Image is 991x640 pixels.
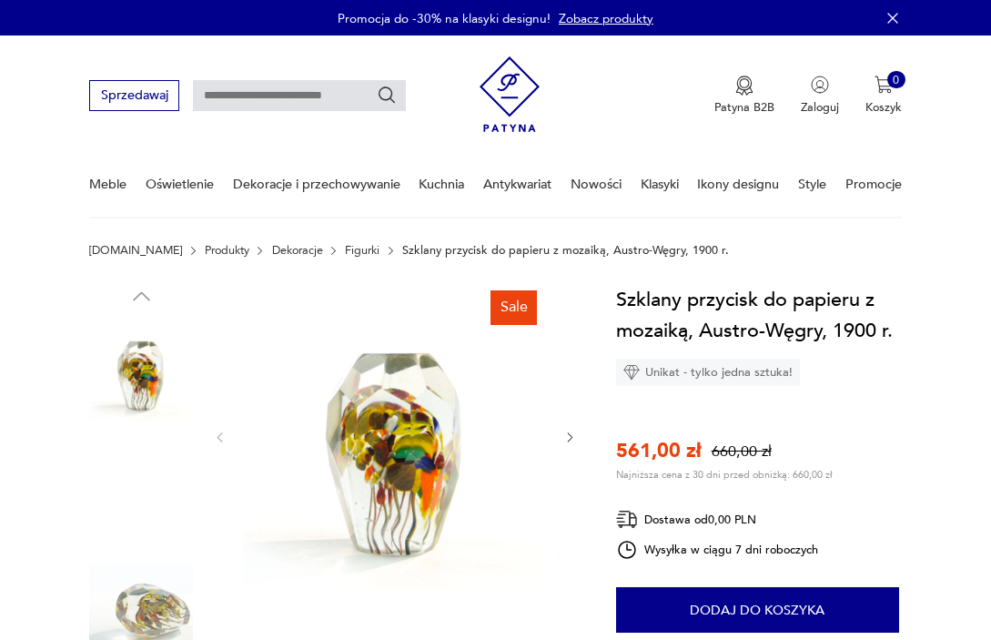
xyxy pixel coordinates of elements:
[146,153,214,216] a: Oświetlenie
[616,468,833,482] p: Najniższa cena z 30 dni przed obniżką: 660,00 zł
[845,153,902,216] a: Promocje
[714,99,774,116] p: Patyna B2B
[89,80,179,110] button: Sprzedawaj
[559,10,653,27] a: Zobacz produkty
[801,99,839,116] p: Zaloguj
[483,153,551,216] a: Antykwariat
[272,244,323,257] a: Dekoracje
[714,76,774,116] a: Ikona medaluPatyna B2B
[571,153,622,216] a: Nowości
[243,284,547,588] img: Zdjęcie produktu Szklany przycisk do papieru z mozaiką, Austro-Węgry, 1900 r.
[616,284,941,346] h1: Szklany przycisk do papieru z mozaiką, Austro-Węgry, 1900 r.
[89,153,126,216] a: Meble
[89,318,193,422] img: Zdjęcie produktu Szklany przycisk do papieru z mozaiką, Austro-Węgry, 1900 r.
[89,91,179,102] a: Sprzedawaj
[865,76,902,116] button: 0Koszyk
[811,76,829,94] img: Ikonka użytkownika
[714,76,774,116] button: Patyna B2B
[616,359,800,386] div: Unikat - tylko jedna sztuka!
[623,364,640,381] img: Ikona diamentu
[697,153,779,216] a: Ikony designu
[616,508,818,531] div: Dostawa od 0,00 PLN
[616,438,702,465] p: 561,00 zł
[616,587,899,633] button: Dodaj do koszyka
[233,153,400,216] a: Dekoracje i przechowywanie
[735,76,753,96] img: Ikona medalu
[338,10,551,27] p: Promocja do -30% na klasyki designu!
[865,99,902,116] p: Koszyk
[377,86,397,106] button: Szukaj
[89,244,182,257] a: [DOMAIN_NAME]
[887,71,905,89] div: 0
[616,539,818,561] div: Wysyłka w ciągu 7 dni roboczych
[798,153,826,216] a: Style
[875,76,893,94] img: Ikona koszyka
[480,50,541,138] img: Patyna - sklep z meblami i dekoracjami vintage
[641,153,679,216] a: Klasyki
[490,290,538,325] div: Sale
[345,244,379,257] a: Figurki
[205,244,249,257] a: Produkty
[801,76,839,116] button: Zaloguj
[89,433,193,537] img: Zdjęcie produktu Szklany przycisk do papieru z mozaiką, Austro-Węgry, 1900 r.
[419,153,464,216] a: Kuchnia
[402,244,729,257] p: Szklany przycisk do papieru z mozaiką, Austro-Węgry, 1900 r.
[616,508,638,531] img: Ikona dostawy
[712,442,772,462] p: 660,00 zł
